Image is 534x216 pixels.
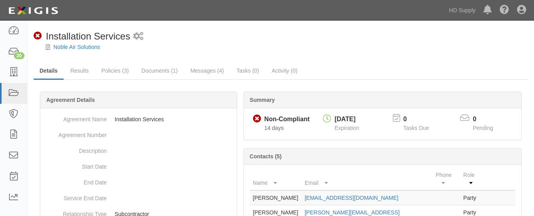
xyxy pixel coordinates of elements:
a: HD Supply [445,2,479,18]
div: 20 [14,52,25,59]
i: Non-Compliant [34,32,42,40]
td: [PERSON_NAME] [250,190,302,205]
dd: Installation Services [43,111,234,127]
th: Role [460,168,484,190]
span: Pending [473,125,493,131]
th: Email [302,168,433,190]
dt: Agreement Name [43,111,107,123]
div: [DATE] [334,115,359,124]
a: Activity (0) [266,63,303,79]
div: Non-Compliant [264,115,310,124]
b: Summary [250,97,275,103]
a: Noble Air Solutions [53,44,100,50]
dt: Agreement Number [43,127,107,139]
p: 0 [403,115,439,124]
i: Help Center - Complianz [500,6,509,15]
th: Name [250,168,302,190]
p: 0 [473,115,503,124]
th: Phone [432,168,460,190]
b: Contacts (5) [250,153,282,160]
a: [EMAIL_ADDRESS][DOMAIN_NAME] [305,195,398,201]
i: 2 scheduled workflows [133,32,143,41]
span: Installation Services [46,31,130,41]
span: Expiration [334,125,359,131]
a: Results [64,63,95,79]
a: Messages (4) [185,63,230,79]
span: Since 09/22/2025 [264,125,284,131]
b: Agreement Details [46,97,95,103]
dt: Start Date [43,159,107,171]
div: Installation Services [34,30,130,43]
dt: Description [43,143,107,155]
dt: End Date [43,175,107,186]
a: Policies (3) [96,63,135,79]
a: Documents (1) [136,63,184,79]
i: Non-Compliant [253,115,261,123]
a: Details [34,63,64,80]
dt: Service End Date [43,190,107,202]
span: Tasks Due [403,125,429,131]
img: logo-5460c22ac91f19d4615b14bd174203de0afe785f0fc80cf4dbbc73dc1793850b.png [6,4,60,18]
td: Party [460,190,484,205]
a: Tasks (0) [230,63,265,79]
